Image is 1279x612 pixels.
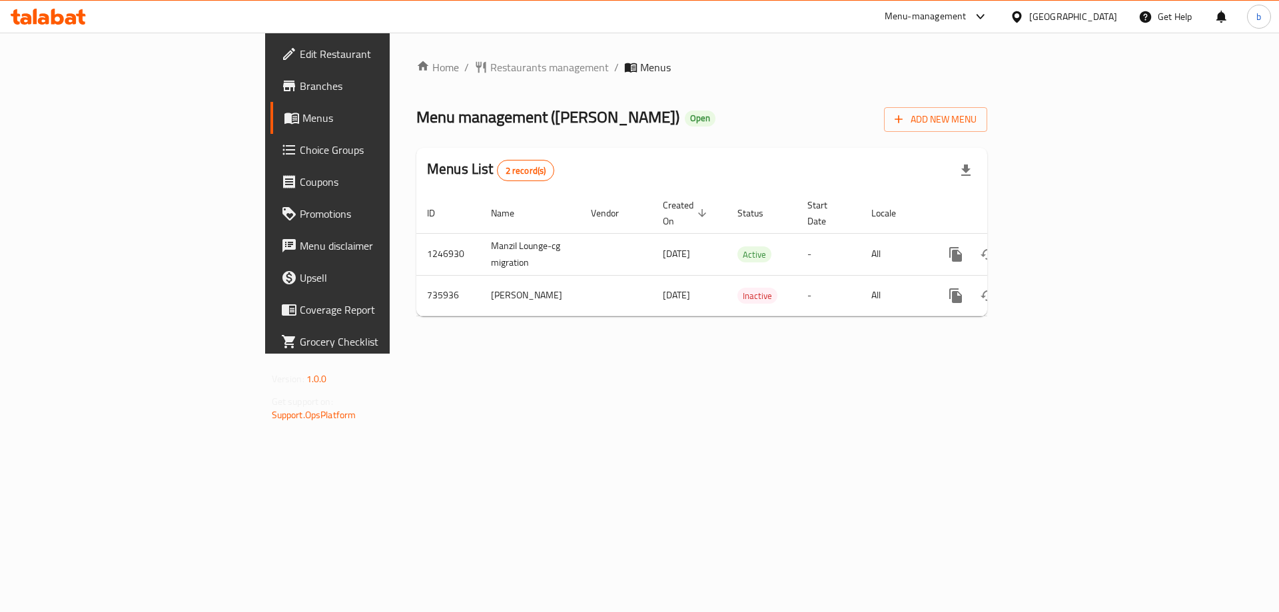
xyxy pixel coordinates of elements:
a: Coupons [270,166,479,198]
a: Grocery Checklist [270,326,479,358]
div: Export file [950,154,982,186]
button: Add New Menu [884,107,987,132]
span: [DATE] [663,245,690,262]
a: Menu disclaimer [270,230,479,262]
span: Version: [272,370,304,388]
div: Active [737,246,771,262]
td: All [861,275,929,316]
button: more [940,238,972,270]
span: b [1256,9,1261,24]
th: Actions [929,193,1078,234]
span: Menu management ( [PERSON_NAME] ) [416,102,679,132]
td: [PERSON_NAME] [480,275,580,316]
a: Promotions [270,198,479,230]
span: Vendor [591,205,636,221]
a: Branches [270,70,479,102]
span: Add New Menu [895,111,977,128]
a: Restaurants management [474,59,609,75]
span: Active [737,247,771,262]
span: Branches [300,78,468,94]
td: - [797,275,861,316]
span: Locale [871,205,913,221]
div: Total records count [497,160,555,181]
span: Edit Restaurant [300,46,468,62]
span: Menus [640,59,671,75]
span: Status [737,205,781,221]
span: Open [685,113,715,124]
span: 2 record(s) [498,164,554,177]
span: Inactive [737,288,777,304]
a: Choice Groups [270,134,479,166]
button: more [940,280,972,312]
span: Created On [663,197,711,229]
span: ID [427,205,452,221]
span: Coverage Report [300,302,468,318]
div: Open [685,111,715,127]
button: Change Status [972,238,1004,270]
span: Grocery Checklist [300,334,468,350]
div: [GEOGRAPHIC_DATA] [1029,9,1117,24]
span: Name [491,205,532,221]
span: Start Date [807,197,845,229]
div: Menu-management [885,9,967,25]
span: Choice Groups [300,142,468,158]
a: Coverage Report [270,294,479,326]
h2: Menus List [427,159,554,181]
span: Promotions [300,206,468,222]
td: All [861,233,929,275]
span: Coupons [300,174,468,190]
span: Menus [302,110,468,126]
span: Menu disclaimer [300,238,468,254]
a: Menus [270,102,479,134]
table: enhanced table [416,193,1078,316]
span: Upsell [300,270,468,286]
span: Get support on: [272,393,333,410]
nav: breadcrumb [416,59,987,75]
td: - [797,233,861,275]
a: Upsell [270,262,479,294]
span: [DATE] [663,286,690,304]
button: Change Status [972,280,1004,312]
li: / [614,59,619,75]
span: 1.0.0 [306,370,327,388]
a: Edit Restaurant [270,38,479,70]
td: Manzil Lounge-cg migration [480,233,580,275]
span: Restaurants management [490,59,609,75]
a: Support.OpsPlatform [272,406,356,424]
